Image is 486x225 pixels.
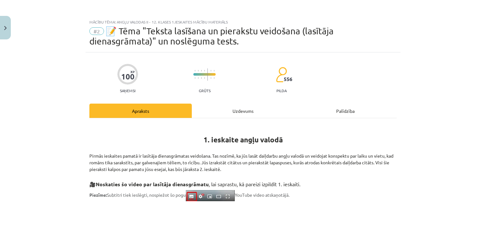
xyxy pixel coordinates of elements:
[201,70,202,72] img: icon-short-line-57e1e144782c952c97e751825c79c345078a6d821885a25fce030b3d8c18986b.svg
[130,70,135,73] span: XP
[211,77,211,79] img: icon-short-line-57e1e144782c952c97e751825c79c345078a6d821885a25fce030b3d8c18986b.svg
[89,27,104,35] span: #2
[276,67,287,83] img: students-c634bb4e5e11cddfef0936a35e636f08e4e9abd3cc4e673bd6f9a4125e45ecb1.svg
[204,135,283,144] strong: 1. ieskaite angļu valodā
[284,76,292,82] span: 556
[199,88,211,93] p: Grūts
[89,192,107,198] strong: Piezīme:
[276,88,287,93] p: pilda
[192,104,294,118] div: Uzdevums
[201,77,202,79] img: icon-short-line-57e1e144782c952c97e751825c79c345078a6d821885a25fce030b3d8c18986b.svg
[89,192,289,198] span: Subtitri tiek ieslēgti, nospiežot šo pogu YouTube video atskaņotājā.
[117,88,138,93] p: Saņemsi
[89,104,192,118] div: Apraksts
[211,70,211,72] img: icon-short-line-57e1e144782c952c97e751825c79c345078a6d821885a25fce030b3d8c18986b.svg
[121,72,135,81] div: 100
[204,70,205,72] img: icon-short-line-57e1e144782c952c97e751825c79c345078a6d821885a25fce030b3d8c18986b.svg
[89,176,397,188] h3: 🎥 , lai saprastu, kā pareizi izpildīt 1. ieskaiti.
[89,20,397,24] div: Mācību tēma: Angļu valodas ii - 12. klases 1.ieskaites mācību materiāls
[89,26,334,46] span: 📝 Tēma "Teksta lasīšana un pierakstu veidošana (lasītāja dienasgrāmata)" un noslēguma tests.
[204,77,205,79] img: icon-short-line-57e1e144782c952c97e751825c79c345078a6d821885a25fce030b3d8c18986b.svg
[207,68,208,81] img: icon-long-line-d9ea69661e0d244f92f715978eff75569469978d946b2353a9bb055b3ed8787d.svg
[4,26,7,30] img: icon-close-lesson-0947bae3869378f0d4975bcd49f059093ad1ed9edebbc8119c70593378902aed.svg
[96,181,209,187] strong: Noskaties šo video par lasītāja dienasgrāmatu
[89,146,397,173] p: Pirmās ieskaites pamatā ir lasītāja dienasgrāmatas veidošana. Tas nozīmē, ka jūs lasāt daiļdarbu ...
[294,104,397,118] div: Palīdzība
